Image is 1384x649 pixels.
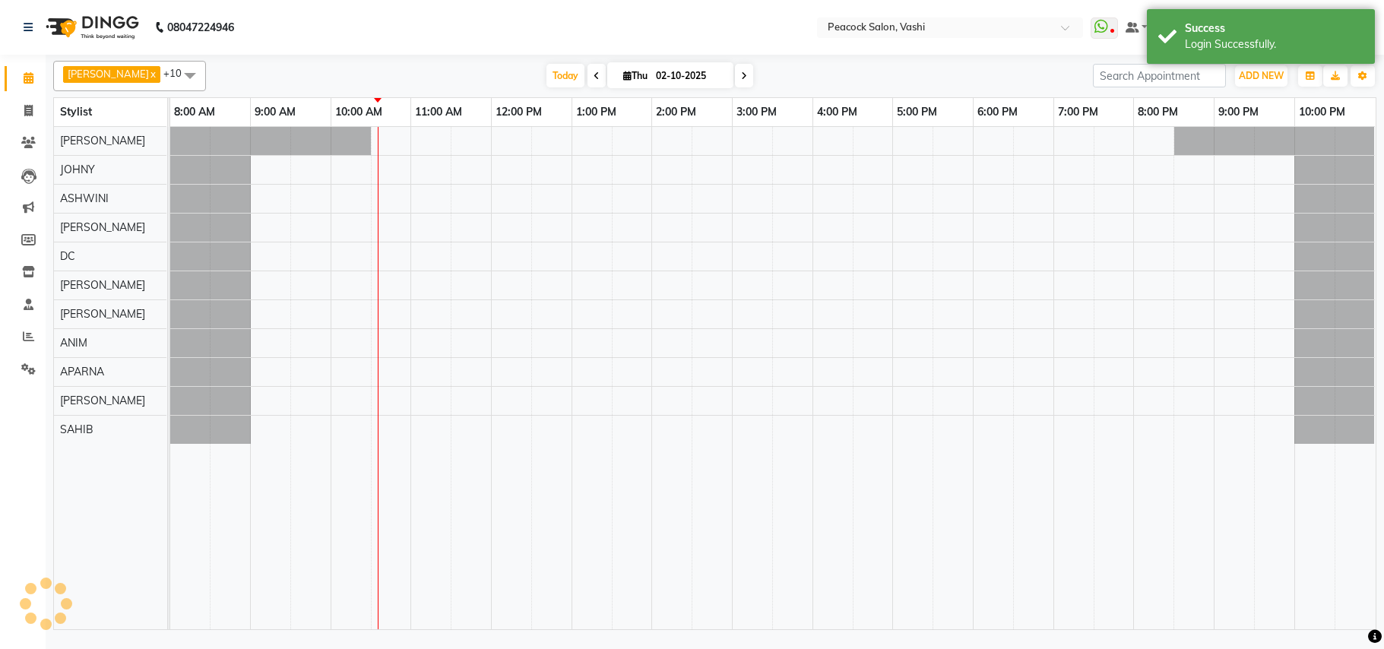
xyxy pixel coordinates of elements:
[149,68,156,80] a: x
[60,423,93,436] span: SAHIB
[163,67,193,79] span: +10
[1054,101,1102,123] a: 7:00 PM
[60,163,95,176] span: JOHNY
[1235,65,1287,87] button: ADD NEW
[411,101,466,123] a: 11:00 AM
[60,105,92,119] span: Stylist
[167,6,234,49] b: 08047224946
[60,307,145,321] span: [PERSON_NAME]
[39,6,143,49] img: logo
[492,101,546,123] a: 12:00 PM
[1093,64,1226,87] input: Search Appointment
[68,68,149,80] span: [PERSON_NAME]
[572,101,620,123] a: 1:00 PM
[60,336,87,350] span: ANIM
[733,101,781,123] a: 3:00 PM
[974,101,1021,123] a: 6:00 PM
[813,101,861,123] a: 4:00 PM
[1295,101,1349,123] a: 10:00 PM
[331,101,386,123] a: 10:00 AM
[251,101,299,123] a: 9:00 AM
[60,220,145,234] span: [PERSON_NAME]
[60,134,145,147] span: [PERSON_NAME]
[1134,101,1182,123] a: 8:00 PM
[619,70,651,81] span: Thu
[546,64,584,87] span: Today
[1215,101,1262,123] a: 9:00 PM
[60,249,75,263] span: DC
[1185,36,1363,52] div: Login Successfully.
[1185,21,1363,36] div: Success
[652,101,700,123] a: 2:00 PM
[893,101,941,123] a: 5:00 PM
[60,394,145,407] span: [PERSON_NAME]
[60,192,109,205] span: ASHWINI
[170,101,219,123] a: 8:00 AM
[60,365,104,378] span: APARNA
[651,65,727,87] input: 2025-10-02
[60,278,145,292] span: [PERSON_NAME]
[1239,70,1284,81] span: ADD NEW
